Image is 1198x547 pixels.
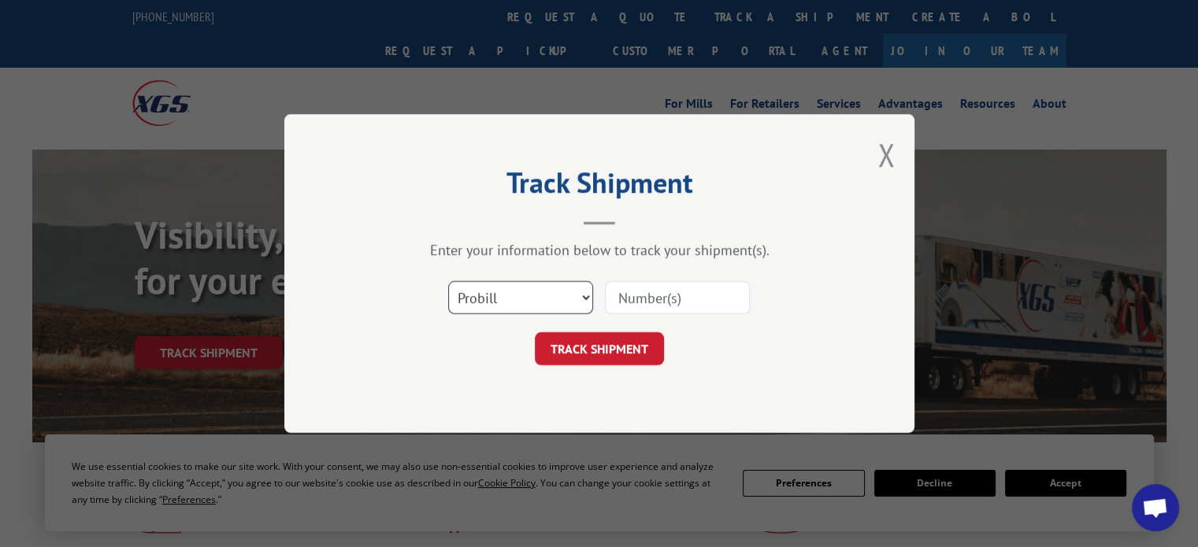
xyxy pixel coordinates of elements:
[363,241,836,259] div: Enter your information below to track your shipment(s).
[1132,484,1179,531] div: Open chat
[605,281,750,314] input: Number(s)
[535,332,664,365] button: TRACK SHIPMENT
[877,134,895,176] button: Close modal
[363,172,836,201] h2: Track Shipment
